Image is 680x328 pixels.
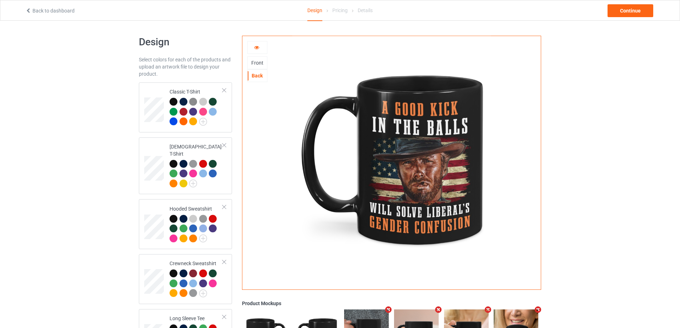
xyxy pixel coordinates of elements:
[307,0,322,21] div: Design
[358,0,373,20] div: Details
[434,306,443,313] i: Remove mockup
[189,180,197,187] img: svg+xml;base64,PD94bWwgdmVyc2lvbj0iMS4wIiBlbmNvZGluZz0iVVRGLTgiPz4KPHN2ZyB3aWR0aD0iMjJweCIgaGVpZ2...
[139,137,232,195] div: [DEMOGRAPHIC_DATA] T-Shirt
[25,8,75,14] a: Back to dashboard
[608,4,653,17] div: Continue
[332,0,348,20] div: Pricing
[189,98,197,106] img: heather_texture.png
[242,300,541,307] div: Product Mockups
[199,118,207,126] img: svg+xml;base64,PD94bWwgdmVyc2lvbj0iMS4wIiBlbmNvZGluZz0iVVRGLTgiPz4KPHN2ZyB3aWR0aD0iMjJweCIgaGVpZ2...
[139,254,232,304] div: Crewneck Sweatshirt
[248,72,267,79] div: Back
[248,59,267,66] div: Front
[199,234,207,242] img: svg+xml;base64,PD94bWwgdmVyc2lvbj0iMS4wIiBlbmNvZGluZz0iVVRGLTgiPz4KPHN2ZyB3aWR0aD0iMjJweCIgaGVpZ2...
[199,289,207,297] img: svg+xml;base64,PD94bWwgdmVyc2lvbj0iMS4wIiBlbmNvZGluZz0iVVRGLTgiPz4KPHN2ZyB3aWR0aD0iMjJweCIgaGVpZ2...
[139,36,232,49] h1: Design
[139,82,232,132] div: Classic T-Shirt
[139,199,232,249] div: Hooded Sweatshirt
[534,306,543,313] i: Remove mockup
[170,205,223,242] div: Hooded Sweatshirt
[170,88,223,125] div: Classic T-Shirt
[384,306,393,313] i: Remove mockup
[170,260,223,297] div: Crewneck Sweatshirt
[484,306,493,313] i: Remove mockup
[139,56,232,77] div: Select colors for each of the products and upload an artwork file to design your product.
[170,143,223,187] div: [DEMOGRAPHIC_DATA] T-Shirt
